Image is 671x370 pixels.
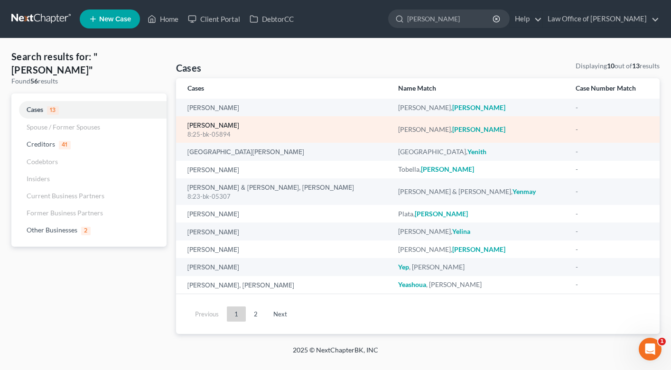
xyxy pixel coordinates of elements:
[187,264,239,271] a: [PERSON_NAME]
[452,245,505,253] em: [PERSON_NAME]
[658,338,666,345] span: 1
[510,10,542,28] a: Help
[59,141,71,149] span: 41
[183,10,245,28] a: Client Portal
[11,119,167,136] a: Spouse / Former Spouses
[576,187,649,196] div: -
[27,175,50,183] span: Insiders
[187,130,383,139] div: 8:25-bk-05894
[176,78,391,99] th: Cases
[11,222,167,239] a: Other Businesses2
[398,280,560,289] div: , [PERSON_NAME]
[11,187,167,204] a: Current Business Partners
[11,153,167,170] a: Codebtors
[11,204,167,222] a: Former Business Partners
[576,209,649,219] div: -
[576,125,649,134] div: -
[47,106,59,115] span: 13
[187,167,239,174] a: [PERSON_NAME]
[11,170,167,187] a: Insiders
[576,165,649,174] div: -
[245,10,298,28] a: DebtorCC
[421,165,474,173] em: [PERSON_NAME]
[11,76,167,86] div: Found results
[576,103,649,112] div: -
[27,209,103,217] span: Former Business Partners
[246,306,265,322] a: 2
[27,226,77,234] span: Other Businesses
[187,229,239,236] a: [PERSON_NAME]
[576,262,649,272] div: -
[398,280,426,288] em: Yeashoua
[30,77,38,85] strong: 56
[99,16,131,23] span: New Case
[187,192,383,201] div: 8:23-bk-05307
[398,103,560,112] div: [PERSON_NAME],
[576,245,649,254] div: -
[398,209,560,219] div: Plata,
[391,78,568,99] th: Name Match
[415,210,468,218] em: [PERSON_NAME]
[27,123,100,131] span: Spouse / Former Spouses
[11,50,167,76] h4: Search results for: "[PERSON_NAME]"
[452,103,505,111] em: [PERSON_NAME]
[143,10,183,28] a: Home
[398,262,560,272] div: , [PERSON_NAME]
[576,280,649,289] div: -
[632,62,640,70] strong: 13
[452,125,505,133] em: [PERSON_NAME]
[187,105,239,111] a: [PERSON_NAME]
[607,62,615,70] strong: 10
[398,125,560,134] div: [PERSON_NAME],
[513,187,536,195] em: Yenmay
[452,227,470,235] em: Yelina
[81,227,91,235] span: 2
[467,148,486,156] em: Yenith
[568,78,660,99] th: Case Number Match
[576,147,649,157] div: -
[187,122,239,129] a: [PERSON_NAME]
[187,185,354,191] a: [PERSON_NAME] & [PERSON_NAME], [PERSON_NAME]
[398,147,560,157] div: [GEOGRAPHIC_DATA],
[398,187,560,196] div: [PERSON_NAME] & [PERSON_NAME],
[407,10,494,28] input: Search by name...
[398,263,409,271] em: Yep
[398,245,560,254] div: [PERSON_NAME],
[543,10,659,28] a: Law Office of [PERSON_NAME]
[27,157,58,166] span: Codebtors
[11,101,167,119] a: Cases13
[11,136,167,153] a: Creditors41
[187,282,294,289] a: [PERSON_NAME], [PERSON_NAME]
[176,61,202,74] h4: Cases
[266,306,295,322] a: Next
[187,149,304,156] a: [GEOGRAPHIC_DATA][PERSON_NAME]
[27,140,55,148] span: Creditors
[187,211,239,218] a: [PERSON_NAME]
[639,338,662,361] iframe: Intercom live chat
[576,227,649,236] div: -
[187,247,239,253] a: [PERSON_NAME]
[398,227,560,236] div: [PERSON_NAME],
[398,165,560,174] div: Tobella,
[65,345,606,362] div: 2025 © NextChapterBK, INC
[27,192,104,200] span: Current Business Partners
[27,105,43,113] span: Cases
[576,61,660,71] div: Displaying out of results
[227,306,246,322] a: 1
